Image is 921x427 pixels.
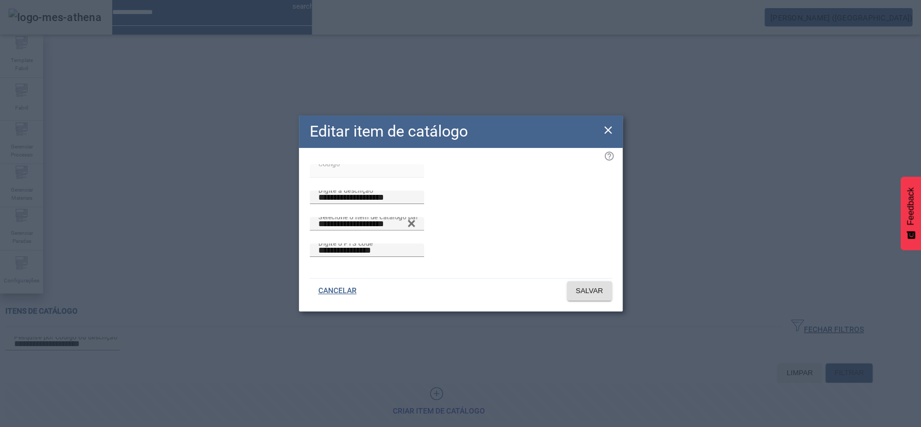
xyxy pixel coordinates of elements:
[900,177,921,250] button: Feedback - Mostrar pesquisa
[567,281,612,301] button: SALVAR
[310,281,365,301] button: CANCELAR
[318,213,418,220] mat-label: Selecione o item de catálogo pai
[310,120,468,143] h2: Editar item de catálogo
[318,160,340,167] mat-label: Código
[906,187,916,225] span: Feedback
[318,239,373,247] mat-label: Digite o PTS code
[318,218,415,231] input: Number
[318,286,357,296] span: CANCELAR
[318,186,373,194] mat-label: Digite a descrição
[576,286,603,296] span: SALVAR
